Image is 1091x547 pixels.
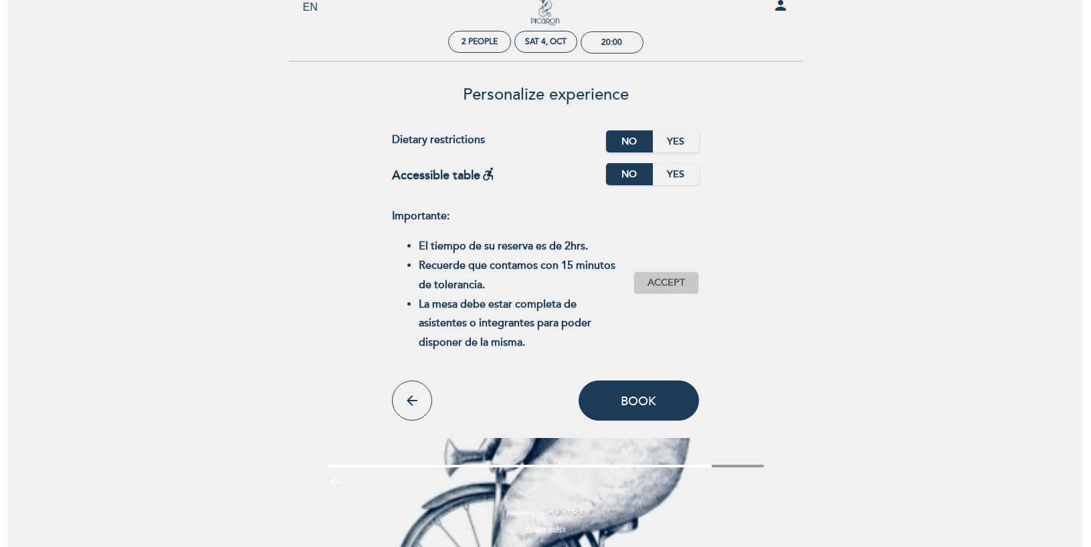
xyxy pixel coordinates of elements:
a: Privacy policy [525,524,566,534]
div: Accessible table [392,163,496,185]
span: Personalize experience [463,85,629,104]
button: Accept [633,271,699,294]
i: arrow_backward [327,474,343,490]
span: Book [621,393,656,408]
label: No [606,163,653,185]
span: powered by [506,508,544,518]
div: Sat 4, Oct [525,37,567,47]
strong: Importante: [392,209,450,223]
strong: La mesa debe estar completa de asistentes o integrantes para poder disponer de la misma. [419,298,591,350]
label: Yes [652,130,699,152]
div: Dietary restrictions [392,130,606,152]
a: powered by [506,508,585,518]
button: arrow_back [392,380,432,421]
strong: El tiempo de su reserva es de 2hrs. [419,239,588,253]
i: accessible_forward [480,166,496,182]
div: 20:00 [601,37,622,47]
label: No [606,130,653,152]
span: Accept [648,276,685,290]
span: 2 people [462,37,498,47]
strong: Recuerde que contamos con 15 minutos de tolerancia. [419,259,615,292]
img: MEITRE [547,510,585,516]
label: Yes [652,163,699,185]
button: Book [579,380,699,421]
i: arrow_back [404,393,420,409]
